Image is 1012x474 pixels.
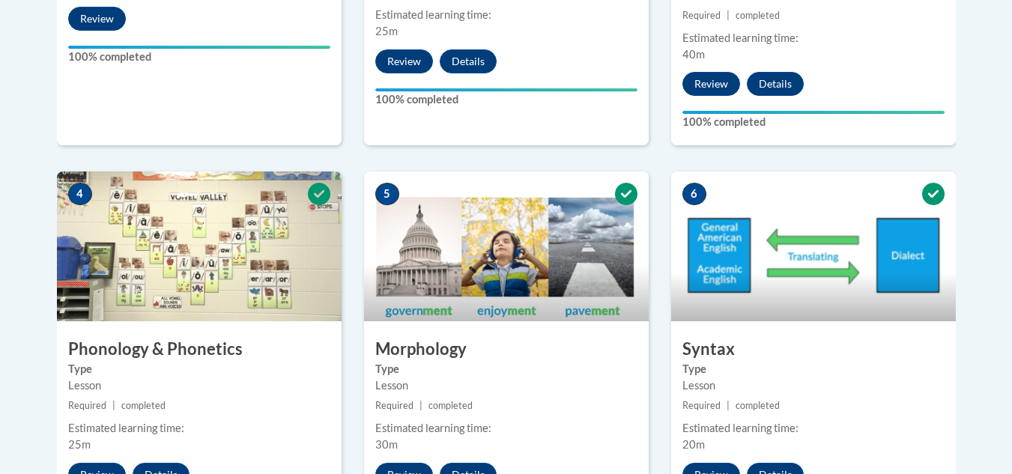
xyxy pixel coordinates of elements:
[121,400,166,411] span: completed
[682,420,945,437] div: Estimated learning time:
[68,7,126,31] button: Review
[57,171,342,321] img: Course Image
[375,7,637,23] div: Estimated learning time:
[682,48,705,61] span: 40m
[428,400,473,411] span: completed
[419,400,422,411] span: |
[682,114,945,130] label: 100% completed
[375,361,637,377] label: Type
[682,111,945,114] div: Your progress
[375,438,398,451] span: 30m
[68,361,330,377] label: Type
[375,88,637,91] div: Your progress
[375,400,413,411] span: Required
[682,183,706,205] span: 6
[736,10,780,21] span: completed
[747,72,804,96] button: Details
[727,400,730,411] span: |
[364,171,649,321] img: Course Image
[375,420,637,437] div: Estimated learning time:
[682,10,721,21] span: Required
[736,400,780,411] span: completed
[682,438,705,451] span: 20m
[57,338,342,361] h3: Phonology & Phonetics
[375,183,399,205] span: 5
[682,400,721,411] span: Required
[68,377,330,394] div: Lesson
[682,361,945,377] label: Type
[375,377,637,394] div: Lesson
[671,338,956,361] h3: Syntax
[68,420,330,437] div: Estimated learning time:
[682,72,740,96] button: Review
[682,30,945,46] div: Estimated learning time:
[682,377,945,394] div: Lesson
[68,46,330,49] div: Your progress
[375,49,433,73] button: Review
[727,10,730,21] span: |
[112,400,115,411] span: |
[68,183,92,205] span: 4
[375,25,398,37] span: 25m
[440,49,497,73] button: Details
[671,171,956,321] img: Course Image
[68,438,91,451] span: 25m
[68,400,106,411] span: Required
[68,49,330,65] label: 100% completed
[364,338,649,361] h3: Morphology
[375,91,637,108] label: 100% completed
